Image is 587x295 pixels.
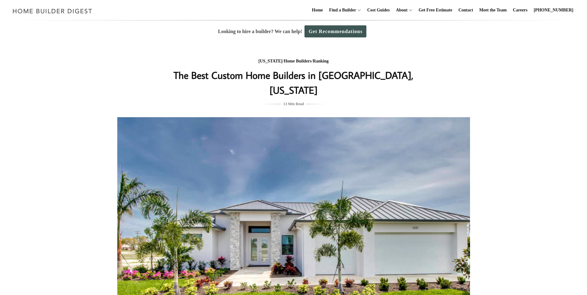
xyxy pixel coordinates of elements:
a: Ranking [313,59,329,63]
a: Get Free Estimate [416,0,455,20]
div: / / [170,58,417,65]
a: Get Recommendations [304,25,366,37]
a: Careers [511,0,530,20]
a: About [393,0,407,20]
a: [PHONE_NUMBER] [531,0,576,20]
a: Contact [456,0,475,20]
a: Cost Guides [365,0,392,20]
a: Find a Builder [327,0,356,20]
a: Home [309,0,326,20]
a: Home Builders [284,59,312,63]
span: 13 Min Read [283,100,304,107]
h1: The Best Custom Home Builders in [GEOGRAPHIC_DATA], [US_STATE] [170,68,417,97]
a: Meet the Team [477,0,509,20]
a: [US_STATE] [258,59,283,63]
img: Home Builder Digest [10,5,95,17]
